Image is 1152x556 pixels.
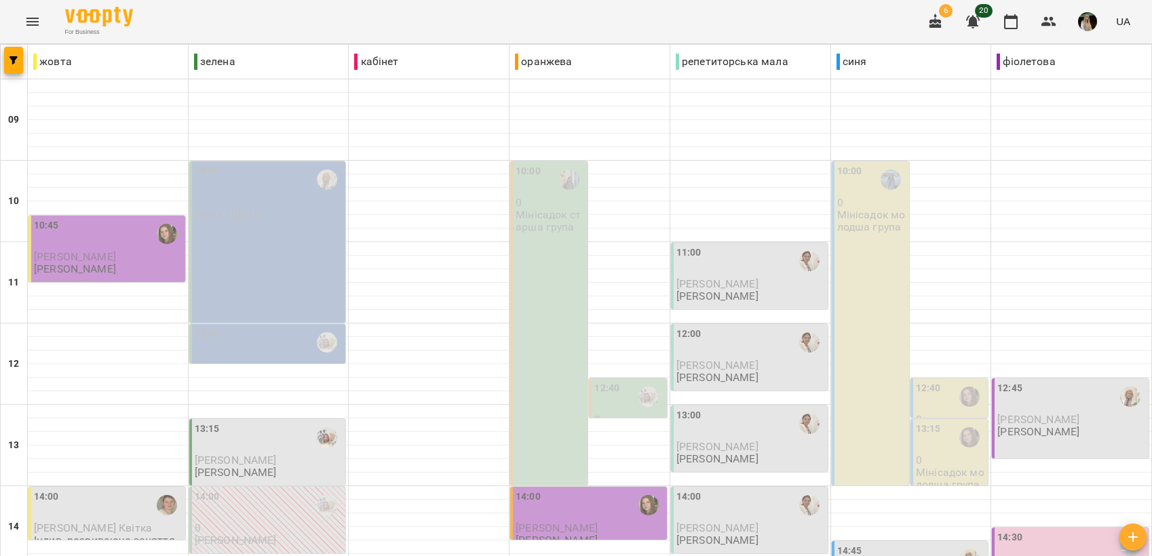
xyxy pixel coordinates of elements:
[195,327,220,342] label: 12:00
[34,534,175,546] p: Індив. розвиваюче заняття
[34,218,59,233] label: 10:45
[195,164,220,179] label: 10:00
[195,197,343,208] p: 0
[676,359,759,372] span: [PERSON_NAME]
[916,454,985,466] p: 0
[516,209,585,233] p: Мінісадок старша група
[16,5,49,38] button: Menu
[8,438,19,453] h6: 13
[997,54,1055,70] p: фіолетова
[1119,523,1147,551] button: Створити урок
[157,224,177,244] img: Савуляк Анна Романівна
[8,194,19,209] h6: 10
[516,534,598,546] p: [PERSON_NAME]
[916,466,985,490] p: Мінісадок молодша група
[157,495,177,515] img: Старюк Людмила Олександрівна
[516,521,598,534] span: [PERSON_NAME]
[195,522,343,534] p: 0
[997,381,1022,396] label: 12:45
[34,490,59,504] label: 14:00
[195,466,277,478] p: [PERSON_NAME]
[195,209,261,220] p: Група ПДШ 4
[676,54,788,70] p: репетиторська мала
[65,28,133,37] span: For Business
[997,530,1022,545] label: 14:30
[916,381,941,396] label: 12:40
[799,414,820,434] img: Рущак Василина Василівна
[195,359,343,371] p: 0
[8,275,19,290] h6: 11
[1120,386,1140,407] img: Балук Надія Василівна
[34,521,152,534] span: [PERSON_NAME] Квітка
[959,386,980,407] img: Савуляк Анна Романівна
[939,4,953,18] span: 6
[997,413,1079,426] span: [PERSON_NAME]
[1078,12,1097,31] img: db9e5aee73aab2f764342d08fe444bbe.JPG
[638,495,659,515] img: Савуляк Анна Романівна
[837,209,906,233] p: Мінісадок молодша група
[638,386,659,407] img: Киричук Тетяна Миколаївна
[1116,14,1130,28] span: UA
[676,372,759,383] p: [PERSON_NAME]
[516,490,541,504] label: 14:00
[881,170,901,190] img: Гарасим Ольга Богданівна
[676,440,759,453] span: [PERSON_NAME]
[916,422,941,437] label: 13:15
[799,495,820,515] img: Рущак Василина Василівна
[559,170,579,190] img: Німців Ксенія Петрівна
[837,54,867,70] p: синя
[676,453,759,464] p: [PERSON_NAME]
[676,408,702,423] label: 13:00
[516,164,541,179] label: 10:00
[8,113,19,127] h6: 09
[515,54,572,70] p: оранжева
[594,414,664,425] p: 0
[194,54,235,70] p: зелена
[317,170,337,190] img: Балук Надія Василівна
[516,197,585,208] p: 0
[34,263,116,275] p: [PERSON_NAME]
[317,332,337,353] img: Киричук Тетяна Миколаївна
[916,414,985,425] p: 0
[8,357,19,372] h6: 12
[65,7,133,26] img: Voopty Logo
[34,250,116,263] span: [PERSON_NAME]
[195,422,220,437] label: 13:15
[799,251,820,271] div: Рущак Василина Василівна
[8,519,19,534] h6: 14
[354,54,398,70] p: кабінет
[676,327,702,342] label: 12:00
[1111,9,1136,34] button: UA
[317,427,337,448] img: Киричук Тетяна Миколаївна
[959,427,980,448] img: Савуляк Анна Романівна
[676,521,759,534] span: [PERSON_NAME]
[594,381,619,396] label: 12:40
[195,490,220,504] label: 14:00
[33,54,72,70] p: жовта
[195,454,277,466] span: [PERSON_NAME]
[1120,536,1140,556] div: Світлана Бутковська
[676,277,759,290] span: [PERSON_NAME]
[676,490,702,504] label: 14:00
[997,426,1079,437] p: [PERSON_NAME]
[317,495,337,515] img: Киричук Тетяна Миколаївна
[676,534,759,546] p: [PERSON_NAME]
[975,4,993,18] span: 20
[799,332,820,353] img: Рущак Василина Василівна
[676,245,702,260] label: 11:00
